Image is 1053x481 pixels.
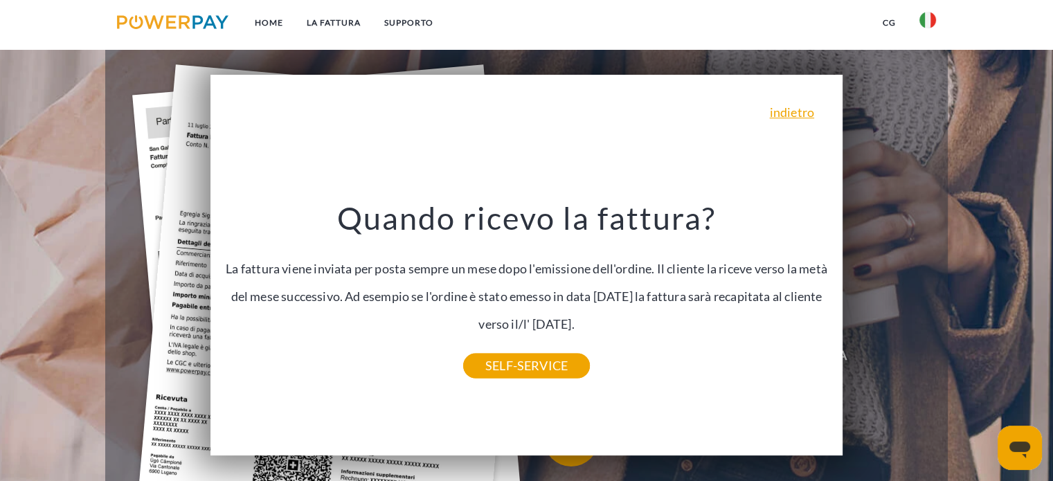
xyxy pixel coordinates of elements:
[998,426,1042,470] iframe: Pulsante per aprire la finestra di messaggistica
[372,10,445,35] a: Supporto
[220,199,833,365] div: La fattura viene inviata per posta sempre un mese dopo l'emissione dell'ordine. Il cliente la ric...
[117,15,228,29] img: logo-powerpay.svg
[871,10,908,35] a: CG
[463,353,590,378] a: SELF-SERVICE
[543,411,903,466] button: Centro assistenza
[243,10,295,35] a: Home
[295,10,372,35] a: LA FATTURA
[919,12,936,28] img: it
[770,106,814,118] a: indietro
[220,199,833,237] h3: Quando ricevo la fattura?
